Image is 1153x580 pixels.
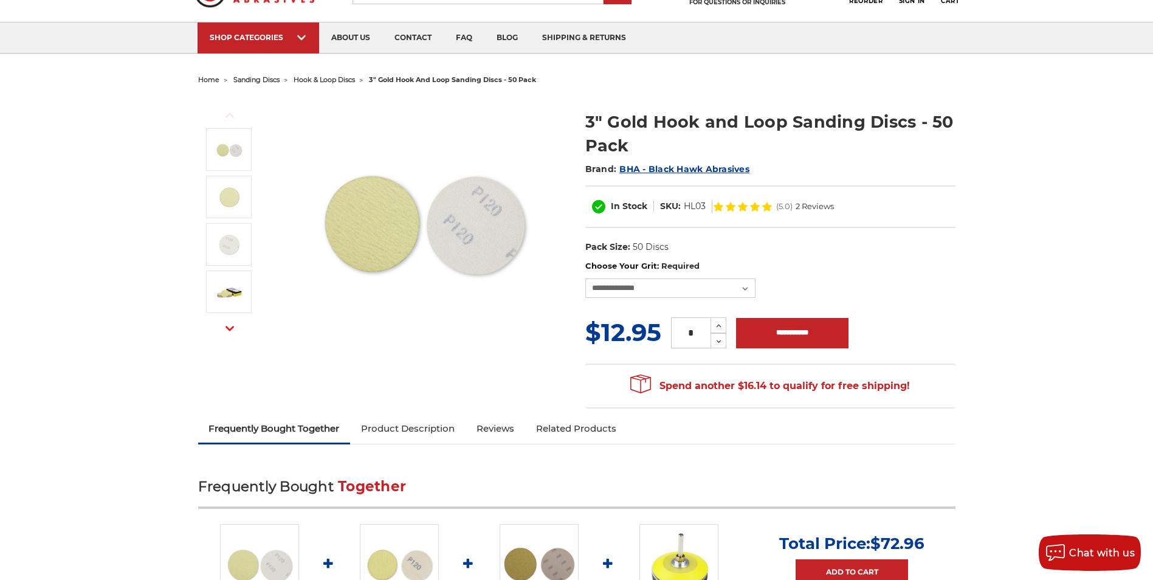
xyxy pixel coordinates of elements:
a: home [198,75,219,84]
span: 3" gold hook and loop sanding discs - 50 pack [369,75,536,84]
a: blog [484,22,530,54]
button: Chat with us [1039,534,1141,571]
span: Frequently Bought [198,478,334,495]
dt: Pack Size: [585,241,630,254]
dd: 50 Discs [633,241,669,254]
a: Frequently Bought Together [198,415,351,442]
span: $72.96 [870,534,924,553]
a: hook & loop discs [294,75,355,84]
a: sanding discs [233,75,280,84]
label: Choose Your Grit: [585,260,955,272]
span: Chat with us [1069,547,1135,559]
h1: 3" Gold Hook and Loop Sanding Discs - 50 Pack [585,110,955,157]
span: (5.0) [776,202,793,210]
a: faq [444,22,484,54]
span: 2 Reviews [796,202,834,210]
span: Brand: [585,164,617,174]
a: Related Products [525,415,627,442]
span: In Stock [611,201,647,212]
img: 50 pack of 3 inch hook and loop sanding discs gold [214,277,244,307]
button: Previous [215,102,244,128]
span: Spend another $16.14 to qualify for free shipping! [630,380,910,392]
a: shipping & returns [530,22,638,54]
small: Required [661,261,700,271]
a: BHA - Black Hawk Abrasives [619,164,749,174]
a: contact [382,22,444,54]
img: 3 inch gold hook and loop sanding discs [302,97,545,340]
span: Together [338,478,406,495]
p: Total Price: [779,534,924,553]
img: 3 inch gold hook and loop sanding discs [214,134,244,165]
img: velcro backed 3 inch sanding disc [214,229,244,260]
a: Product Description [350,415,466,442]
a: about us [319,22,382,54]
a: Reviews [466,415,525,442]
span: $12.95 [585,317,661,347]
div: SHOP CATEGORIES [210,33,307,42]
dt: SKU: [660,200,681,213]
dd: HL03 [684,200,706,213]
button: Next [215,316,244,342]
img: premium 3" sanding disc with hook and loop backing [214,182,244,212]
